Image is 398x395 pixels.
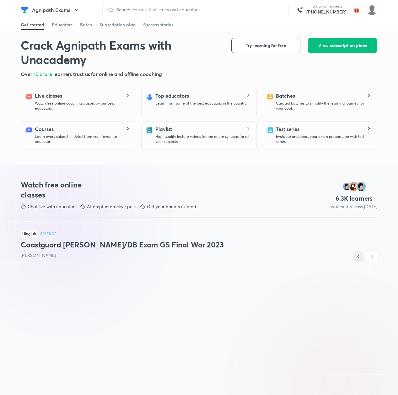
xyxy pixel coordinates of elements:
[294,4,306,16] img: call-us
[53,71,162,77] span: learners trust us for online and offline coaching
[143,20,173,30] a: Success stories
[331,203,377,210] p: watched a class [DATE]
[155,134,251,144] p: High quality lecture videos for the entire syllabus for all your subjects.
[306,9,347,15] a: [PHONE_NUMBER]
[276,101,372,111] p: Curated batches to simplify the learning journey for your goal.
[231,38,300,53] button: Try learning for free
[21,20,44,30] a: Get started
[367,5,377,15] img: Sai Kumar
[155,101,247,106] p: Learn from some of the best educators in the country.
[276,134,372,144] p: Evaluate and boost your exam preparation with test series.
[99,20,136,30] a: Subscription plan
[336,194,373,203] h4: 6.3 K learners
[21,240,377,250] h3: Coastguard [PERSON_NAME]/DB Exam GS Final War 2023
[80,22,92,28] div: Batch
[276,125,299,133] h5: Test series
[21,22,44,28] div: Get started
[21,6,28,14] img: Company Logo
[155,92,189,100] h5: Top educators
[35,125,53,133] h5: Courses
[318,42,367,49] span: View subscription plans
[40,232,56,235] p: Science
[246,42,286,49] span: Try learning for free
[28,203,76,210] p: Chat live with educators
[35,92,62,100] h5: Live classes
[21,252,377,258] p: [PERSON_NAME]
[80,20,92,30] a: Batch
[21,230,38,237] span: Hinglish
[35,101,131,111] p: Watch free online coaching classes by our best educators.
[352,5,362,15] img: avatar
[308,38,377,53] button: View subscription plans
[143,22,173,28] div: Success stories
[34,71,53,77] span: 10 crore
[99,22,136,28] div: Subscription plan
[21,71,34,77] span: Over
[87,203,136,210] p: Attempt interactive polls
[276,92,295,100] h5: Batches
[114,7,283,12] input: Search courses, test series and educators
[35,134,131,144] p: Learn every subject in detail from your favourite educator.
[21,38,221,67] h1: Crack Agnipath Exams with Unacademy
[52,22,73,28] div: Educators
[28,4,84,16] button: Agnipath Exams
[21,180,94,200] h3: Watch free online classes
[155,125,172,133] h5: Playlist
[306,4,347,9] p: Talk to our experts
[147,203,196,210] p: Get your doubts cleared
[52,20,73,30] a: Educators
